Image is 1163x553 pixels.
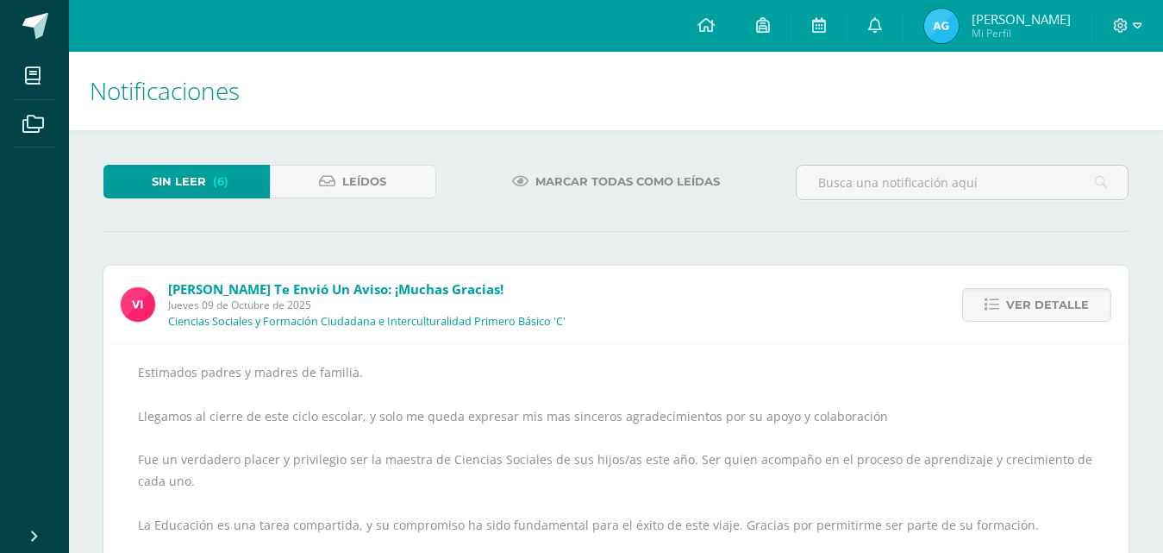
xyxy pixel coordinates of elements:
[152,166,206,198] span: Sin leer
[342,166,386,198] span: Leídos
[491,165,741,198] a: Marcar todas como leídas
[270,165,436,198] a: Leídos
[213,166,228,198] span: (6)
[972,10,1071,28] span: [PERSON_NAME]
[1006,289,1089,321] span: Ver detalle
[972,26,1071,41] span: Mi Perfil
[90,74,240,107] span: Notificaciones
[924,9,959,43] img: 421a1b0e41f6206d01de005a463167ed.png
[103,165,270,198] a: Sin leer(6)
[168,298,566,312] span: Jueves 09 de Octubre de 2025
[535,166,720,198] span: Marcar todas como leídas
[168,280,503,298] span: [PERSON_NAME] te envió un aviso: ¡Muchas gracias!
[121,287,155,322] img: bd6d0aa147d20350c4821b7c643124fa.png
[797,166,1128,199] input: Busca una notificación aquí
[168,315,566,329] p: Ciencias Sociales y Formación Ciudadana e Interculturalidad Primero Básico 'C'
